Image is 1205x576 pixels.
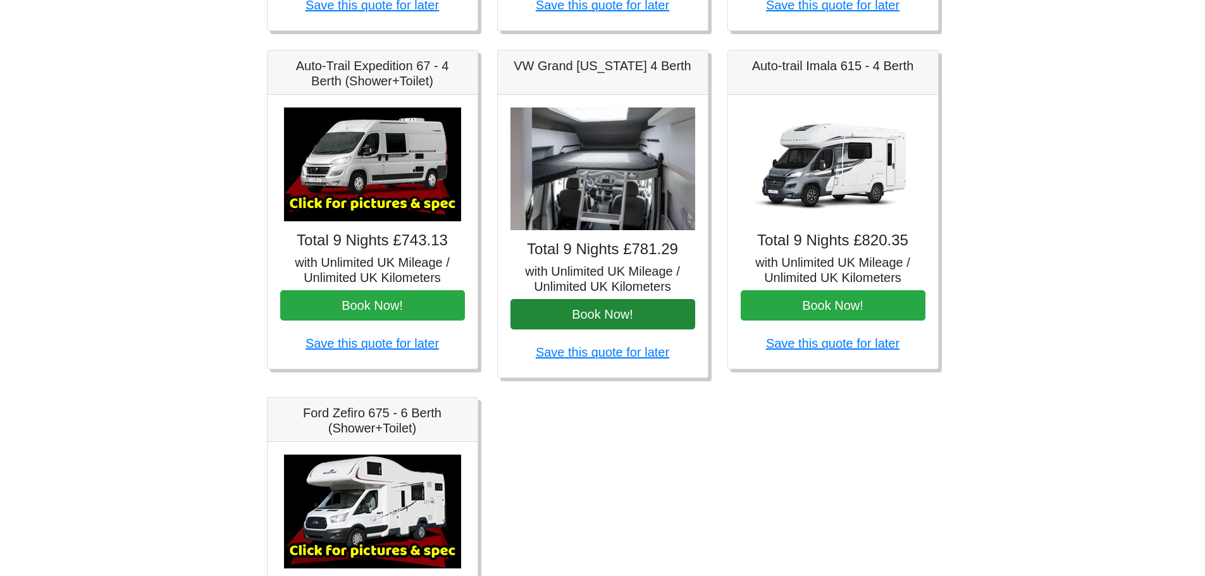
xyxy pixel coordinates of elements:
h4: Total 9 Nights £781.29 [510,240,695,259]
h5: VW Grand [US_STATE] 4 Berth [510,58,695,73]
h5: with Unlimited UK Mileage / Unlimited UK Kilometers [510,264,695,294]
h5: Ford Zefiro 675 - 6 Berth (Shower+Toilet) [280,405,465,436]
h5: with Unlimited UK Mileage / Unlimited UK Kilometers [741,255,925,285]
a: Save this quote for later [766,336,899,350]
button: Book Now! [741,290,925,321]
img: VW Grand California 4 Berth [510,107,695,231]
h5: Auto-Trail Expedition 67 - 4 Berth (Shower+Toilet) [280,58,465,89]
button: Book Now! [280,290,465,321]
img: Auto-Trail Expedition 67 - 4 Berth (Shower+Toilet) [284,107,461,221]
h5: with Unlimited UK Mileage / Unlimited UK Kilometers [280,255,465,285]
h4: Total 9 Nights £743.13 [280,231,465,250]
h5: Auto-trail Imala 615 - 4 Berth [741,58,925,73]
button: Book Now! [510,299,695,329]
a: Save this quote for later [536,345,669,359]
a: Save this quote for later [306,336,439,350]
img: Ford Zefiro 675 - 6 Berth (Shower+Toilet) [284,455,461,568]
h4: Total 9 Nights £820.35 [741,231,925,250]
img: Auto-trail Imala 615 - 4 Berth [745,107,922,221]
